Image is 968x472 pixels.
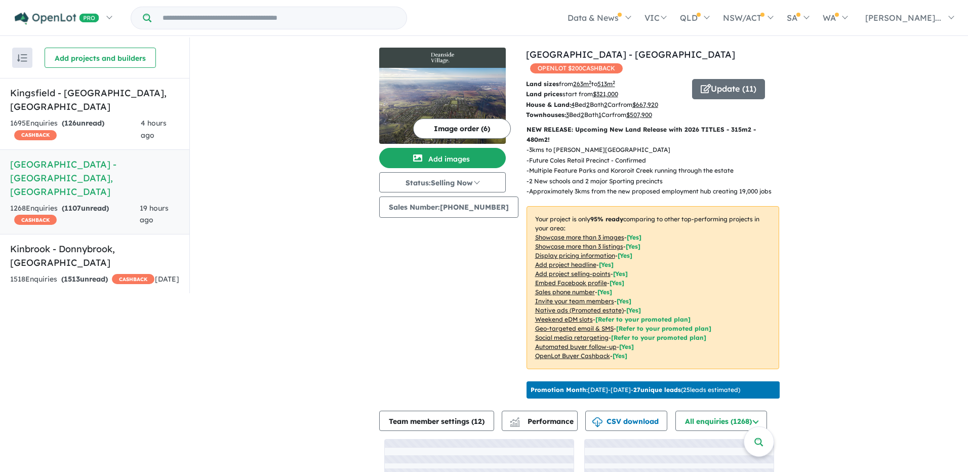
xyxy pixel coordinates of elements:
[141,119,167,140] span: 4 hours ago
[502,411,578,431] button: Performance
[535,316,593,323] u: Weekend eDM slots
[14,215,57,225] span: CASHBACK
[61,274,108,284] strong: ( unread)
[526,110,684,120] p: Bed Bath Car from
[591,80,615,88] span: to
[613,352,627,360] span: [Yes]
[10,203,140,227] div: 1268 Enquir ies
[45,48,156,68] button: Add projects and builders
[566,111,569,119] u: 3
[527,125,779,145] p: NEW RELEASE: Upcoming New Land Release with 2026 TITLES - 315m2 - 480m2!
[526,80,559,88] b: Land sizes
[379,196,518,218] button: Sales Number:[PHONE_NUMBER]
[64,119,76,128] span: 126
[573,80,591,88] u: 263 m
[383,52,502,64] img: Deanside Village - Deanside Logo
[616,325,711,332] span: [Refer to your promoted plan]
[626,243,640,250] span: [ Yes ]
[599,261,614,268] span: [ Yes ]
[474,417,482,426] span: 12
[535,252,615,259] u: Display pricing information
[10,273,154,286] div: 1518 Enquir ies
[610,279,624,287] span: [ Yes ]
[619,343,634,350] span: [Yes]
[17,54,27,62] img: sort.svg
[379,48,506,144] a: Deanside Village - Deanside LogoDeanside Village - Deanside
[527,166,780,176] p: - Multiple Feature Parks and Kororoit Creek running through the estate
[535,306,624,314] u: Native ads (Promoted estate)
[535,288,595,296] u: Sales phone number
[598,111,601,119] u: 1
[62,204,109,213] strong: ( unread)
[626,111,652,119] u: $ 507,900
[604,101,608,108] u: 2
[535,243,623,250] u: Showcase more than 3 listings
[597,288,612,296] span: [ Yes ]
[526,101,571,108] b: House & Land:
[510,420,520,427] img: bar-chart.svg
[581,111,584,119] u: 2
[153,7,405,29] input: Try estate name, suburb, builder or developer
[527,176,780,186] p: - 2 New schools and 2 major Sporting precincts
[535,334,609,341] u: Social media retargeting
[611,334,706,341] span: [Refer to your promoted plan]
[617,297,631,305] span: [ Yes ]
[586,101,590,108] u: 2
[865,13,941,23] span: [PERSON_NAME]...
[379,68,506,144] img: Deanside Village - Deanside
[527,206,779,369] p: Your project is only comparing to other top-performing projects in your area: - - - - - - - - - -...
[527,186,780,196] p: - Approximately 3kms from the new proposed employment hub creating 19,000 jobs
[626,306,641,314] span: [Yes]
[62,119,104,128] strong: ( unread)
[535,343,617,350] u: Automated buyer follow-up
[10,86,179,113] h5: Kingsfield - [GEOGRAPHIC_DATA] , [GEOGRAPHIC_DATA]
[526,111,566,119] b: Townhouses:
[535,270,611,278] u: Add project selling-points
[535,261,596,268] u: Add project headline
[526,49,735,60] a: [GEOGRAPHIC_DATA] - [GEOGRAPHIC_DATA]
[511,417,574,426] span: Performance
[589,80,591,85] sup: 2
[531,385,740,395] p: [DATE] - [DATE] - ( 25 leads estimated)
[155,274,179,284] span: [DATE]
[585,411,667,431] button: CSV download
[595,316,691,323] span: [Refer to your promoted plan]
[535,325,614,332] u: Geo-targeted email & SMS
[535,279,607,287] u: Embed Facebook profile
[535,233,624,241] u: Showcase more than 3 images
[535,352,610,360] u: OpenLot Buyer Cashback
[510,417,519,423] img: line-chart.svg
[10,117,141,142] div: 1695 Enquir ies
[531,386,588,394] b: Promotion Month:
[571,101,575,108] u: 4
[597,80,615,88] u: 513 m
[592,417,602,427] img: download icon
[527,145,780,155] p: - 3kms to [PERSON_NAME][GEOGRAPHIC_DATA]
[140,204,169,225] span: 19 hours ago
[10,242,179,269] h5: Kinbrook - Donnybrook , [GEOGRAPHIC_DATA]
[633,386,681,394] b: 27 unique leads
[14,130,57,140] span: CASHBACK
[112,274,154,284] span: CASHBACK
[15,12,99,25] img: Openlot PRO Logo White
[526,79,684,89] p: from
[632,101,658,108] u: $ 667,920
[590,215,623,223] b: 95 % ready
[627,233,641,241] span: [ Yes ]
[613,270,628,278] span: [ Yes ]
[593,90,618,98] u: $ 321,000
[413,119,511,139] button: Image order (6)
[10,158,179,199] h5: [GEOGRAPHIC_DATA] - [GEOGRAPHIC_DATA] , [GEOGRAPHIC_DATA]
[692,79,765,99] button: Update (11)
[530,63,623,73] span: OPENLOT $ 200 CASHBACK
[526,90,562,98] b: Land prices
[535,297,614,305] u: Invite your team members
[64,274,80,284] span: 1513
[379,172,506,192] button: Status:Selling Now
[618,252,632,259] span: [ Yes ]
[675,411,767,431] button: All enquiries (1268)
[64,204,81,213] span: 1107
[526,89,684,99] p: start from
[526,100,684,110] p: Bed Bath Car from
[379,148,506,168] button: Add images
